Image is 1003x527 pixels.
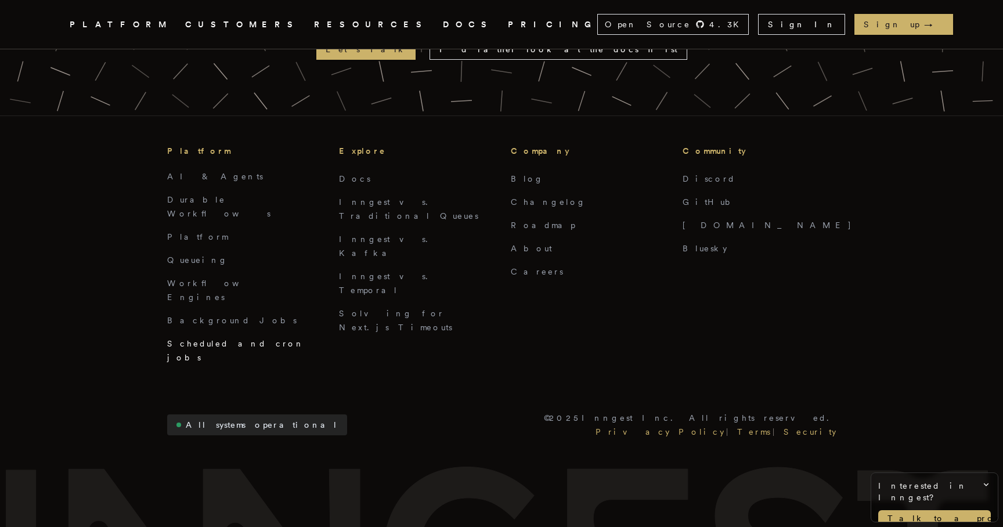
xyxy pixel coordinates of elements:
[683,174,735,183] a: Discord
[167,279,267,302] a: Workflow Engines
[430,39,687,60] a: I'd rather look at the docs first
[185,17,300,32] a: CUSTOMERS
[339,174,370,183] a: Docs
[70,17,171,32] button: PLATFORM
[726,425,735,439] div: |
[339,234,435,258] a: Inngest vs. Kafka
[781,425,836,439] a: Security
[593,425,726,439] a: Privacy Policy
[511,174,544,183] a: Blog
[854,14,953,35] a: Sign up
[167,172,263,181] a: AI & Agents
[683,197,738,207] a: GitHub
[167,414,347,435] a: All systems operational
[924,19,944,30] span: →
[511,244,552,253] a: About
[167,144,320,158] h3: Platform
[339,197,478,221] a: Inngest vs. Traditional Queues
[314,17,429,32] button: RESOURCES
[339,144,492,158] h3: Explore
[511,221,575,230] a: Roadmap
[511,197,586,207] a: Changelog
[511,144,664,158] h3: Company
[316,39,416,60] a: Let's Talk
[683,144,836,158] h3: Community
[683,221,852,230] a: [DOMAIN_NAME]
[605,19,691,30] span: Open Source
[709,19,746,30] span: 4.3 K
[167,255,228,265] a: Queueing
[167,232,228,241] a: Platform
[339,272,435,295] a: Inngest vs. Temporal
[878,510,991,526] a: Talk to a product expert
[167,339,305,362] a: Scheduled and cron jobs
[758,14,845,35] a: Sign In
[443,17,494,32] a: DOCS
[735,425,773,439] a: Terms
[508,17,597,32] a: PRICING
[167,316,297,325] a: Background Jobs
[773,425,781,439] div: |
[511,267,563,276] a: Careers
[544,411,836,425] p: © 2025 Inngest Inc. All rights reserved.
[878,480,991,503] span: Interested in Inngest?
[683,244,727,253] a: Bluesky
[339,309,452,332] a: Solving for Next.js Timeouts
[167,195,270,218] a: Durable Workflows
